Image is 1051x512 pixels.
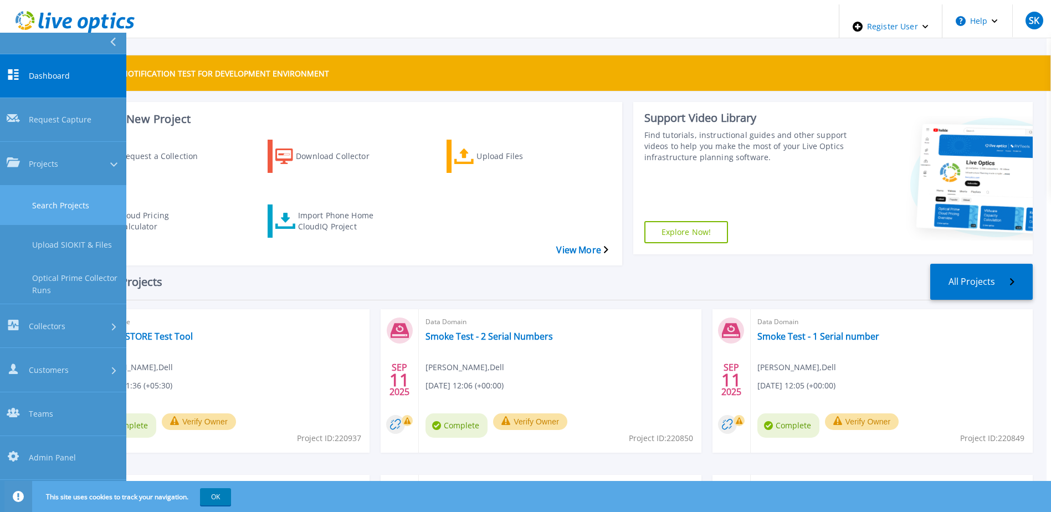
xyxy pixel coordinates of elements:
[1029,16,1039,25] span: SK
[425,361,504,373] span: [PERSON_NAME] , Dell
[297,432,361,444] span: Project ID: 220937
[629,432,693,444] span: Project ID: 220850
[87,68,329,79] p: THIS IS A NOTIFICATION TEST FOR DEVELOPMENT ENVIRONMENT
[425,316,694,328] span: Data Domain
[29,70,70,81] span: Dashboard
[200,488,231,505] button: OK
[89,113,608,125] h3: Start a New Project
[839,4,942,49] div: Register User
[425,331,553,342] a: Smoke Test - 2 Serial Numbers
[29,364,69,376] span: Customers
[930,264,1033,300] a: All Projects
[942,4,1012,38] button: Help
[493,413,567,430] button: Verify Owner
[757,331,879,342] a: Smoke Test - 1 Serial number
[298,207,387,235] div: Import Phone Home CloudIQ Project
[644,221,729,243] a: Explore Now!
[29,114,91,126] span: Request Capture
[960,432,1024,444] span: Project ID: 220849
[268,140,402,173] a: Download Collector
[29,158,58,170] span: Projects
[389,375,409,385] span: 11
[644,130,848,163] div: Find tutorials, instructional guides and other support videos to help you make the most of your L...
[29,452,76,463] span: Admin Panel
[119,207,207,235] div: Cloud Pricing Calculator
[757,361,836,373] span: [PERSON_NAME] , Dell
[94,380,172,392] span: [DATE] 11:36 (+05:30)
[556,245,608,255] a: View More
[721,360,742,400] div: SEP 2025
[757,316,1026,328] span: Data Domain
[162,413,236,430] button: Verify Owner
[389,360,410,400] div: SEP 2025
[476,142,565,170] div: Upload Files
[89,140,223,173] a: Request a Collection
[757,380,835,392] span: [DATE] 12:05 (+00:00)
[120,142,209,170] div: Request a Collection
[29,408,53,419] span: Teams
[721,375,741,385] span: 11
[94,331,193,342] a: POWERSTORE Test Tool
[425,380,504,392] span: [DATE] 12:06 (+00:00)
[35,488,231,505] span: This site uses cookies to track your navigation.
[29,320,65,332] span: Collectors
[447,140,581,173] a: Upload Files
[644,111,848,125] div: Support Video Library
[825,413,899,430] button: Verify Owner
[94,316,363,328] span: PowerStore
[757,413,819,438] span: Complete
[89,204,223,238] a: Cloud Pricing Calculator
[94,361,173,373] span: [PERSON_NAME] , Dell
[425,413,488,438] span: Complete
[296,142,384,170] div: Download Collector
